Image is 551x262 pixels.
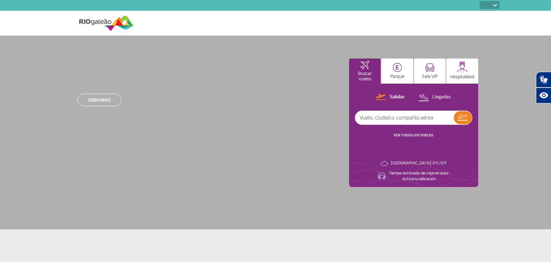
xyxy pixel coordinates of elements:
p: [GEOGRAPHIC_DATA]: 0°C/0°F [391,160,447,166]
p: Llegadas [432,94,451,100]
button: Llegadas [416,93,453,102]
p: Sala VIP [422,74,438,79]
div: Plugin de acessibilidade da Hand Talk. [536,72,551,103]
img: carParkingHome.svg [393,63,402,72]
p: Salidas [390,94,405,100]
input: Vuelo, ciudad o compañía aérea [355,111,454,125]
img: vipRoom.svg [425,63,435,72]
a: Saiba mais [77,94,121,106]
p: Tiempo estimado de viaje en auto: Activa tu ubicación [389,170,449,182]
img: hospitality.svg [457,61,468,72]
p: Hospitalidad [450,74,474,80]
button: Salidas [374,93,407,102]
button: VER TODOS LOS VUELOS [391,132,435,138]
button: Parque [381,59,413,84]
button: Hospitalidad [446,59,478,84]
button: Abrir recursos assistivos. [536,88,551,103]
img: airplaneHomeActive.svg [361,61,369,69]
a: VER TODOS LOS VUELOS [394,133,433,137]
button: Sala VIP [414,59,446,84]
p: Buscar vuelos [353,71,377,82]
button: Buscar vuelos [349,59,381,84]
p: Parque [390,74,404,79]
button: Abrir tradutor de língua de sinais. [536,72,551,88]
